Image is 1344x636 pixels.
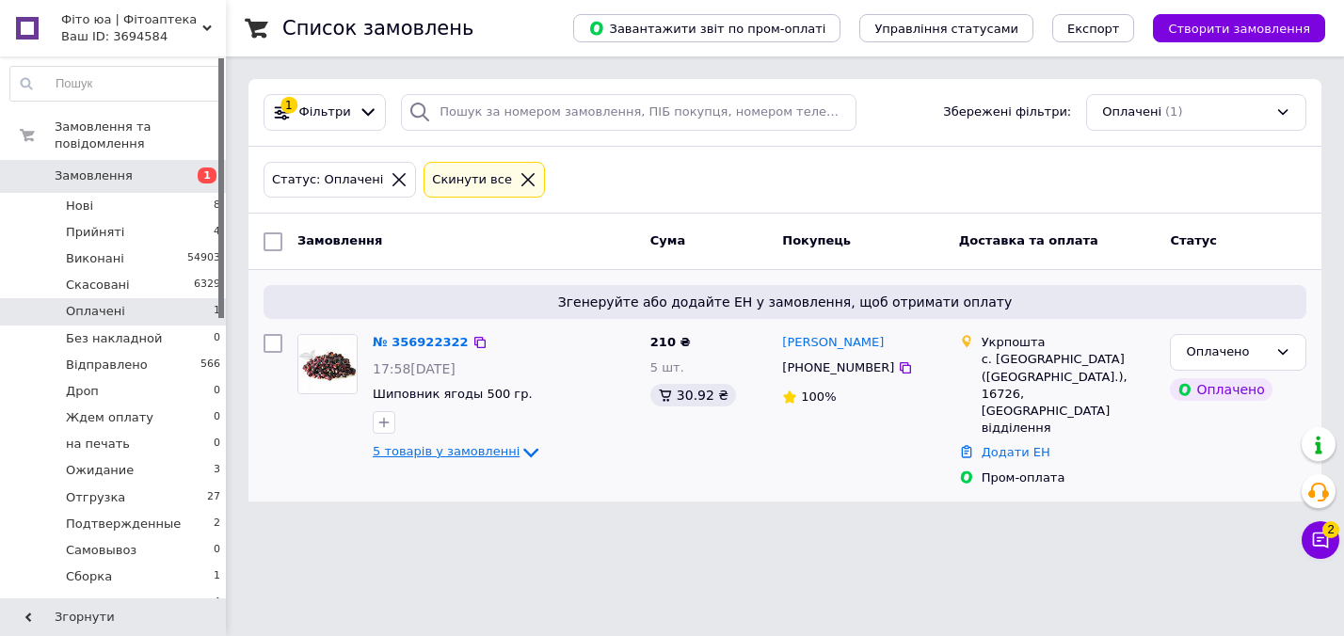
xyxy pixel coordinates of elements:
button: Чат з покупцем2 [1302,521,1339,559]
div: Укрпошта [982,334,1156,351]
span: Доставка та оплата [959,233,1098,247]
input: Пошук за номером замовлення, ПІБ покупця, номером телефону, Email, номером накладної [401,94,856,131]
a: № 356922322 [373,335,469,349]
button: Створити замовлення [1153,14,1325,42]
span: 0 [214,542,220,559]
span: Создана накладная [66,595,193,612]
span: Експорт [1067,22,1120,36]
span: Отгрузка [66,489,125,506]
a: Створити замовлення [1134,21,1325,35]
img: Фото товару [298,335,357,393]
span: Оплачені [1102,103,1161,121]
span: Фіто юа | Фітоаптека [61,11,202,28]
span: Замовлення [55,167,133,184]
a: 5 товарів у замовленні [373,444,542,458]
span: 17:58[DATE] [373,361,456,376]
span: Фільтри [299,103,351,121]
span: Без накладной [66,330,162,347]
button: Управління статусами [859,14,1033,42]
a: Додати ЕН [982,445,1050,459]
span: Скасовані [66,277,130,294]
input: Пошук [10,67,221,101]
span: Оплачені [66,303,125,320]
span: 0 [214,330,220,347]
span: Cума [650,233,685,247]
div: 30.92 ₴ [650,384,736,406]
span: 0 [214,383,220,400]
span: 0 [214,409,220,426]
div: Пром-оплата [982,469,1156,486]
span: Згенеруйте або додайте ЕН у замовлення, щоб отримати оплату [271,293,1299,311]
span: Прийняті [66,224,124,241]
span: Відправлено [66,357,148,374]
span: Замовлення [297,233,382,247]
span: 1 [214,568,220,585]
span: 2 [214,516,220,533]
span: Нові [66,198,93,215]
span: 4 [214,595,220,612]
span: 27 [207,489,220,506]
span: Статус [1170,233,1217,247]
span: Покупець [782,233,851,247]
h1: Список замовлень [282,17,473,40]
span: Збережені фільтри: [943,103,1071,121]
span: Ожидание [66,462,134,479]
a: Шиповник ягоды 500 гр. [373,387,533,401]
span: 2 [1322,521,1339,538]
span: Управління статусами [874,22,1018,36]
div: Ваш ID: 3694584 [61,28,226,45]
span: 5 шт. [650,360,684,374]
div: 1 [280,97,297,114]
span: Дроп [66,383,99,400]
span: 1 [198,167,216,183]
div: Статус: Оплачені [268,170,387,190]
span: Завантажити звіт по пром-оплаті [588,20,825,37]
span: 6329 [194,277,220,294]
span: Створити замовлення [1168,22,1310,36]
span: 210 ₴ [650,335,691,349]
span: [PHONE_NUMBER] [782,360,894,374]
span: 54903 [187,250,220,267]
span: 3 [214,462,220,479]
span: 566 [200,357,220,374]
span: Подтвержденные [66,516,181,533]
span: 8 [214,198,220,215]
div: с. [GEOGRAPHIC_DATA] ([GEOGRAPHIC_DATA].), 16726, [GEOGRAPHIC_DATA] відділення [982,351,1156,437]
div: Оплачено [1186,342,1268,362]
span: 0 [214,436,220,453]
span: Замовлення та повідомлення [55,119,226,152]
span: Самовывоз [66,542,136,559]
span: 1 [214,303,220,320]
span: на печать [66,436,130,453]
span: Виконані [66,250,124,267]
span: 5 товарів у замовленні [373,444,520,458]
button: Експорт [1052,14,1135,42]
span: 4 [214,224,220,241]
span: 100% [801,390,836,404]
span: (1) [1165,104,1182,119]
span: Сборка [66,568,112,585]
span: Ждем оплату [66,409,153,426]
a: Фото товару [297,334,358,394]
button: Завантажити звіт по пром-оплаті [573,14,840,42]
div: Оплачено [1170,378,1272,401]
div: Cкинути все [428,170,516,190]
a: [PERSON_NAME] [782,334,884,352]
